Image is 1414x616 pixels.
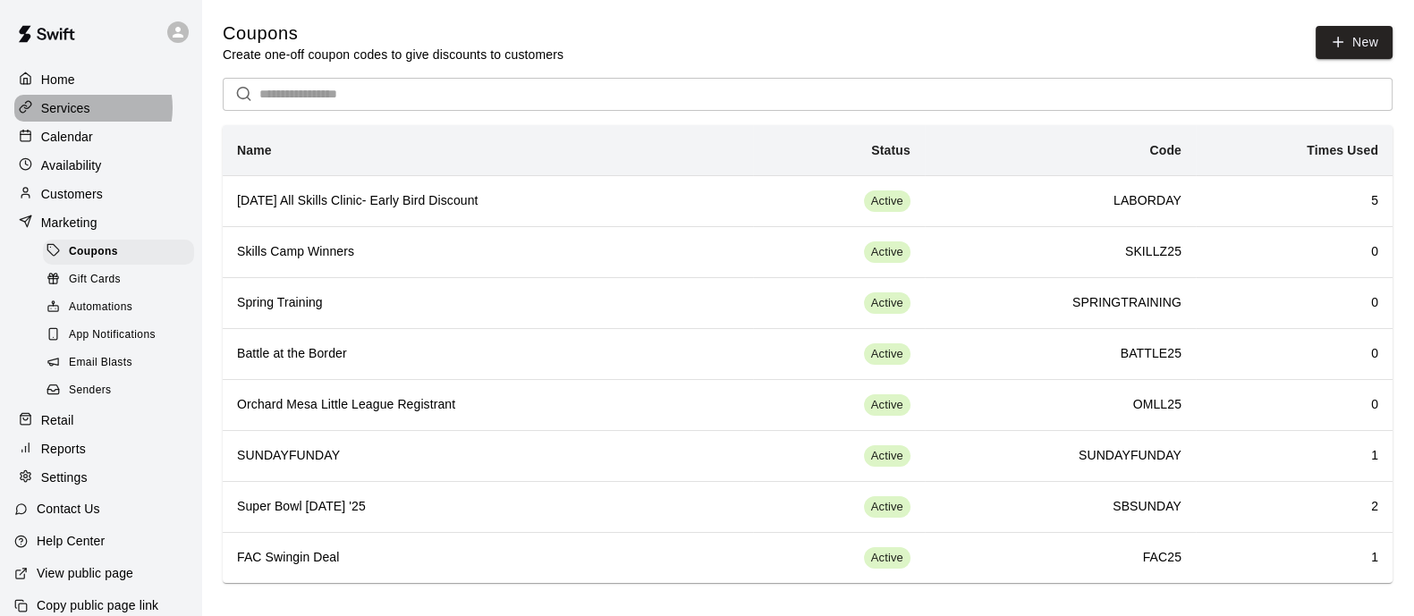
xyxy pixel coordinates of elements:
a: Settings [14,464,187,491]
p: Marketing [41,214,97,232]
a: App Notifications [43,322,201,350]
span: App Notifications [69,326,156,344]
h6: [DATE] All Skills Clinic- Early Bird Discount [237,191,739,211]
h6: OMLL25 [939,395,1181,415]
button: New [1316,26,1393,59]
h6: SPRINGTRAINING [939,293,1181,313]
span: Active [864,397,910,414]
h5: Coupons [223,21,563,46]
span: Email Blasts [69,354,132,372]
span: Active [864,244,910,261]
h6: 0 [1210,242,1378,262]
h6: Battle at the Border [237,344,739,364]
p: Settings [41,468,88,486]
a: Marketing [14,209,187,236]
h6: LABORDAY [939,191,1181,211]
h6: SUNDAYFUNDAY [939,446,1181,466]
h6: 0 [1210,344,1378,364]
div: Gift Cards [43,267,194,292]
p: Home [41,71,75,89]
h6: 1 [1210,548,1378,568]
span: Coupons [69,243,118,261]
h6: 2 [1210,497,1378,517]
p: Copy public page link [37,596,158,614]
a: Gift Cards [43,266,201,293]
a: Senders [43,377,201,405]
a: Home [14,66,187,93]
h6: Skills Camp Winners [237,242,739,262]
div: Email Blasts [43,350,194,376]
span: Active [864,550,910,567]
a: Calendar [14,123,187,150]
div: Coupons [43,240,194,265]
h6: FAC Swingin Deal [237,548,739,568]
a: Reports [14,435,187,462]
a: Availability [14,152,187,179]
p: Availability [41,156,102,174]
h6: SUNDAYFUNDAY [237,446,739,466]
div: Automations [43,295,194,320]
h6: 0 [1210,293,1378,313]
span: Active [864,295,910,312]
table: simple table [223,125,1393,583]
h6: SKILLZ25 [939,242,1181,262]
p: Services [41,99,90,117]
p: Reports [41,440,86,458]
div: Senders [43,378,194,403]
span: Automations [69,299,132,316]
p: View public page [37,564,133,582]
b: Status [871,143,910,157]
h6: 1 [1210,446,1378,466]
a: Retail [14,407,187,434]
b: Code [1149,143,1181,157]
b: Name [237,143,272,157]
div: App Notifications [43,323,194,348]
span: Senders [69,382,112,400]
h6: SBSUNDAY [939,497,1181,517]
h6: 5 [1210,191,1378,211]
span: Active [864,346,910,363]
b: Times Used [1307,143,1378,157]
p: Contact Us [37,500,100,518]
h6: FAC25 [939,548,1181,568]
p: Create one-off coupon codes to give discounts to customers [223,46,563,63]
h6: Super Bowl [DATE] '25 [237,497,739,517]
a: Email Blasts [43,350,201,377]
a: Coupons [43,238,201,266]
span: Active [864,448,910,465]
p: Retail [41,411,74,429]
a: Customers [14,181,187,207]
p: Customers [41,185,103,203]
span: Active [864,193,910,210]
span: Active [864,499,910,516]
a: Automations [43,294,201,322]
h6: 0 [1210,395,1378,415]
h6: Orchard Mesa Little League Registrant [237,395,739,415]
p: Calendar [41,128,93,146]
span: Gift Cards [69,271,121,289]
h6: Spring Training [237,293,739,313]
h6: BATTLE25 [939,344,1181,364]
a: Services [14,95,187,122]
p: Help Center [37,532,105,550]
